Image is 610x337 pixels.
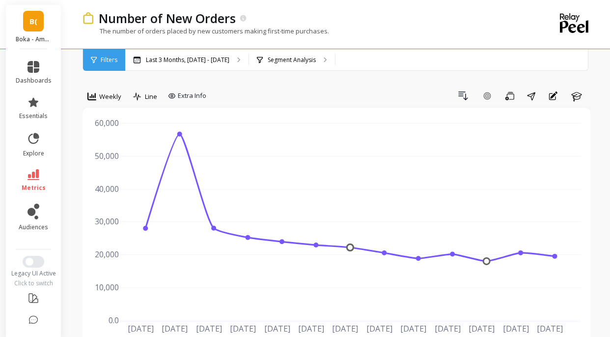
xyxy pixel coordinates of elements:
[268,56,316,64] p: Segment Analysis
[6,279,61,287] div: Click to switch
[178,91,206,101] span: Extra Info
[16,77,52,85] span: dashboards
[145,92,157,101] span: Line
[99,92,121,101] span: Weekly
[29,16,37,27] span: B(
[16,35,52,43] p: Boka - Amazon (Essor)
[19,112,48,120] span: essentials
[23,150,44,157] span: explore
[23,256,44,268] button: Switch to New UI
[101,56,117,64] span: Filters
[99,10,236,27] p: Number of New Orders
[19,223,48,231] span: audiences
[83,27,329,35] p: The number of orders placed by new customers making first-time purchases.
[146,56,229,64] p: Last 3 Months, [DATE] - [DATE]
[83,12,94,25] img: header icon
[6,270,61,277] div: Legacy UI Active
[22,184,46,192] span: metrics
